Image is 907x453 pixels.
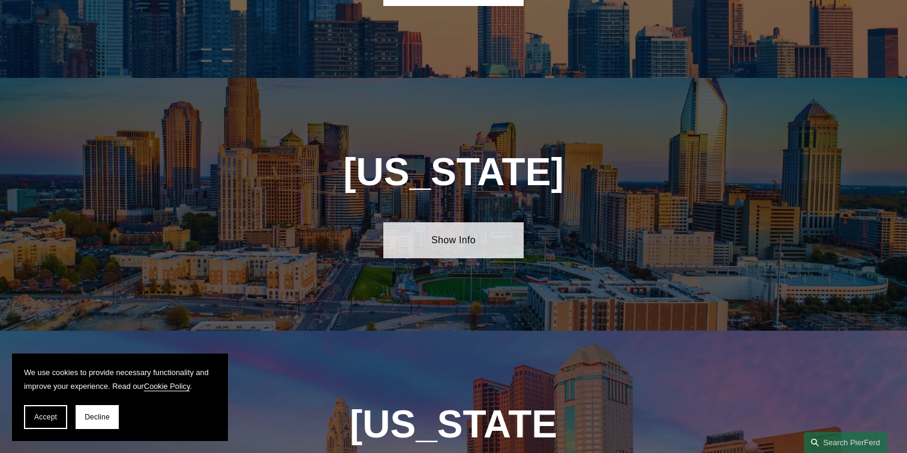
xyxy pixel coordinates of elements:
[804,432,888,453] a: Search this site
[34,413,57,421] span: Accept
[85,413,110,421] span: Decline
[278,150,628,194] h1: [US_STATE]
[144,382,190,391] a: Cookie Policy
[12,354,228,441] section: Cookie banner
[76,405,119,429] button: Decline
[24,366,216,393] p: We use cookies to provide necessary functionality and improve your experience. Read our .
[383,222,523,258] a: Show Info
[24,405,67,429] button: Accept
